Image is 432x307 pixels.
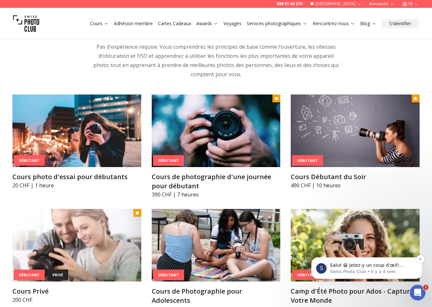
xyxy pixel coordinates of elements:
div: Débutant [14,155,45,166]
a: Services photographiques [247,20,307,27]
img: Swiss photo club [13,10,39,37]
p: 200 CHF [12,296,141,304]
h3: Cours de photographie d'une journée pour débutant [152,172,281,191]
button: Dismiss notification [115,39,123,47]
div: message notification from Swiss Photo Club, Il y a 4 sem. Salut 😀 Jetez-y un coup d'œil! contacte... [10,41,121,62]
div: privé [47,269,68,280]
button: Voyages [221,19,244,28]
div: Débutant [14,269,45,280]
span: Pas d'expérience requise. Vous comprendrez les principes de base comme l’ouverture, les vitesses ... [93,43,339,78]
h3: Cours Privé [12,287,141,296]
h3: Camp d'Été Photo pour Ados - Capturez Votre Monde [291,287,420,305]
h3: Cours Débutant du Soir [291,172,420,181]
img: Cours Débutant du Soir [291,94,420,167]
button: Rencontrez-nous [310,19,358,28]
p: 390 CHF | 7 heures [152,191,281,198]
h3: Cours de Photographie pour Adolescents [152,287,281,305]
button: Cours [87,19,111,28]
h3: Cours photo d'essai pour débutants [12,172,141,181]
p: 20 CHF | 1 heure [12,181,141,189]
a: Voyages [224,20,241,27]
button: Adhésion membre [111,19,155,28]
a: 058 51 00 270 [277,1,302,7]
span: Salut 😀 Jetez-y un coup d'œil! contactez-nous pour plus d'informations. [28,46,102,64]
a: Cours photo d'essai pour débutantsDébutantCours photo d'essai pour débutants20 CHF | 1 heure [12,94,141,189]
iframe: Intercom live chat [410,285,425,300]
button: S'identifier [381,19,419,28]
p: Message from Swiss Photo Club, sent Il y a 4 sem [28,52,113,58]
img: Cours de Photographie pour Adolescents [152,209,281,281]
button: Services photographiques [244,19,310,28]
a: Cours Débutant du SoirDébutantCours Débutant du Soir490 CHF | 10 heures [291,94,420,189]
div: Débutant [153,270,184,281]
a: Cartes Cadeaux [158,20,191,27]
div: Débutant [292,155,323,166]
button: Cartes Cadeaux [155,19,194,28]
a: Blog [360,20,376,27]
div: Profile image for Swiss Photo Club [15,47,25,57]
div: Débutant [292,269,323,280]
a: Cours [90,20,109,27]
a: Adhésion membre [114,20,153,27]
span: 1 [423,285,428,290]
div: Débutant [153,155,184,166]
img: Cours photo d'essai pour débutants [12,94,141,167]
a: Rencontrez-nous [313,20,355,27]
a: Cours PrivéDébutantprivéCours Privé200 CHF [12,209,141,304]
button: Awards [194,19,221,28]
p: 490 CHF | 10 heures [291,181,420,189]
a: Cours de photographie d'une journée pour débutantDébutantCours de photographie d'une journée pour... [152,94,281,198]
button: Blog [358,19,379,28]
iframe: Intercom notifications message [301,216,432,289]
a: Awards [196,20,218,27]
img: Camp d'Été Photo pour Ados - Capturez Votre Monde [291,209,420,281]
img: Cours de photographie d'une journée pour débutant [152,94,281,167]
img: Cours Privé [12,209,141,281]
